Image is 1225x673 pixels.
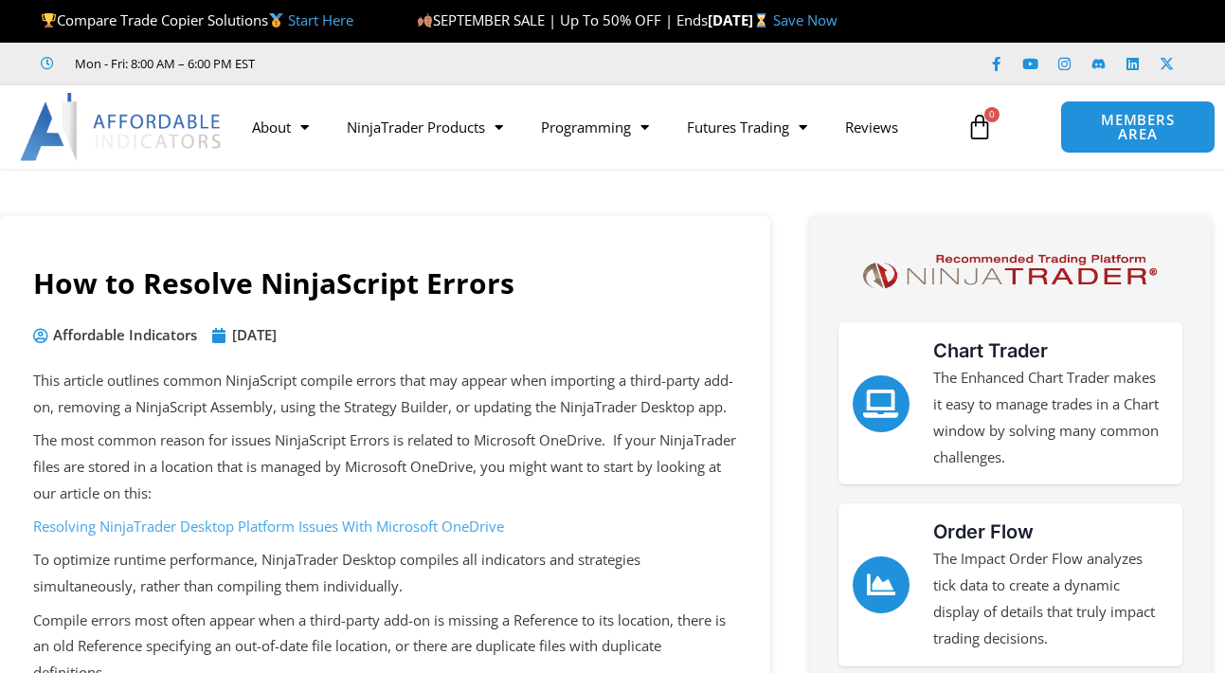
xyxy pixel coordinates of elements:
[281,54,566,73] iframe: Customer reviews powered by Trustpilot
[933,365,1168,470] p: The Enhanced Chart Trader makes it easy to manage trades in a Chart window by solving many common...
[984,107,1000,122] span: 0
[33,368,737,421] p: This article outlines common NinjaScript compile errors that may appear when importing a third-pa...
[668,105,826,149] a: Futures Trading
[708,10,773,29] strong: [DATE]
[826,105,917,149] a: Reviews
[233,105,956,149] nav: Menu
[522,105,668,149] a: Programming
[938,100,1021,155] a: 0
[33,517,504,536] a: Resolving NinjaTrader Desktop Platform Issues With Microsoft OneDrive
[20,93,224,161] img: LogoAI | Affordable Indicators – NinjaTrader
[33,427,737,507] p: The most common reason for issues NinjaScript Errors is related to Microsoft OneDrive. If your Ni...
[1060,100,1215,154] a: MEMBERS AREA
[233,105,328,149] a: About
[48,322,197,349] span: Affordable Indicators
[856,249,1164,294] img: NinjaTrader Logo | Affordable Indicators – NinjaTrader
[70,52,255,75] span: Mon - Fri: 8:00 AM – 6:00 PM EST
[853,375,910,432] a: Chart Trader
[853,556,910,613] a: Order Flow
[933,520,1034,543] a: Order Flow
[288,10,353,29] a: Start Here
[754,13,768,27] img: ⌛
[1080,113,1195,141] span: MEMBERS AREA
[933,339,1048,362] a: Chart Trader
[269,13,283,27] img: 🥇
[328,105,522,149] a: NinjaTrader Products
[933,546,1168,651] p: The Impact Order Flow analyzes tick data to create a dynamic display of details that truly impact...
[33,264,737,303] h1: How to Resolve NinjaScript Errors
[33,547,737,600] p: To optimize runtime performance, NinjaTrader Desktop compiles all indicators and strategies simul...
[418,13,432,27] img: 🍂
[42,13,56,27] img: 🏆
[232,325,277,344] time: [DATE]
[417,10,708,29] span: SEPTEMBER SALE | Up To 50% OFF | Ends
[41,10,353,29] span: Compare Trade Copier Solutions
[773,10,838,29] a: Save Now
